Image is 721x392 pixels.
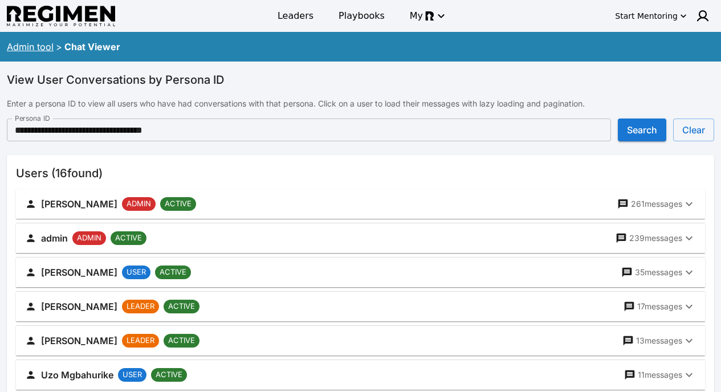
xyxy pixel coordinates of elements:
[16,223,705,253] button: adminADMINACTIVE239messages
[410,9,423,23] span: My
[72,232,106,244] span: ADMIN
[629,232,682,244] p: 239 messages
[271,6,320,26] a: Leaders
[631,198,682,210] p: 261 messages
[164,335,199,346] span: ACTIVE
[155,267,191,278] span: ACTIVE
[41,367,113,383] h6: Uzo Mgbahurike
[7,6,115,27] img: Regimen logo
[7,41,54,52] a: Admin tool
[635,267,682,278] p: 35 messages
[637,301,682,312] p: 17 messages
[15,113,50,123] label: Persona ID
[122,335,159,346] span: LEADER
[278,9,313,23] span: Leaders
[41,333,117,349] h6: [PERSON_NAME]
[638,369,682,381] p: 11 messages
[151,369,187,381] span: ACTIVE
[164,301,199,312] span: ACTIVE
[122,198,156,210] span: ADMIN
[16,164,705,182] h6: Users ( 16 found)
[16,360,705,390] button: Uzo MgbahurikeUSERACTIVE11messages
[41,264,117,280] h6: [PERSON_NAME]
[636,335,682,346] p: 13 messages
[118,369,146,381] span: USER
[41,299,117,315] h6: [PERSON_NAME]
[696,9,710,23] img: user icon
[160,198,196,210] span: ACTIVE
[403,6,450,26] button: My
[16,292,705,321] button: [PERSON_NAME]LEADERACTIVE17messages
[16,258,705,287] button: [PERSON_NAME]USERACTIVE35messages
[16,326,705,356] button: [PERSON_NAME]LEADERACTIVE13messages
[56,40,62,54] div: >
[41,196,117,212] h6: [PERSON_NAME]
[339,9,385,23] span: Playbooks
[615,10,678,22] div: Start Mentoring
[332,6,392,26] a: Playbooks
[673,119,714,141] button: Clear
[7,71,714,89] h6: View User Conversations by Persona ID
[16,189,705,219] button: [PERSON_NAME]ADMINACTIVE261messages
[122,301,159,312] span: LEADER
[7,98,714,109] p: Enter a persona ID to view all users who have had conversations with that persona. Click on a use...
[122,267,150,278] span: USER
[111,232,146,244] span: ACTIVE
[613,7,689,25] button: Start Mentoring
[64,40,120,54] div: Chat Viewer
[618,119,666,141] button: Search
[41,230,68,246] h6: admin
